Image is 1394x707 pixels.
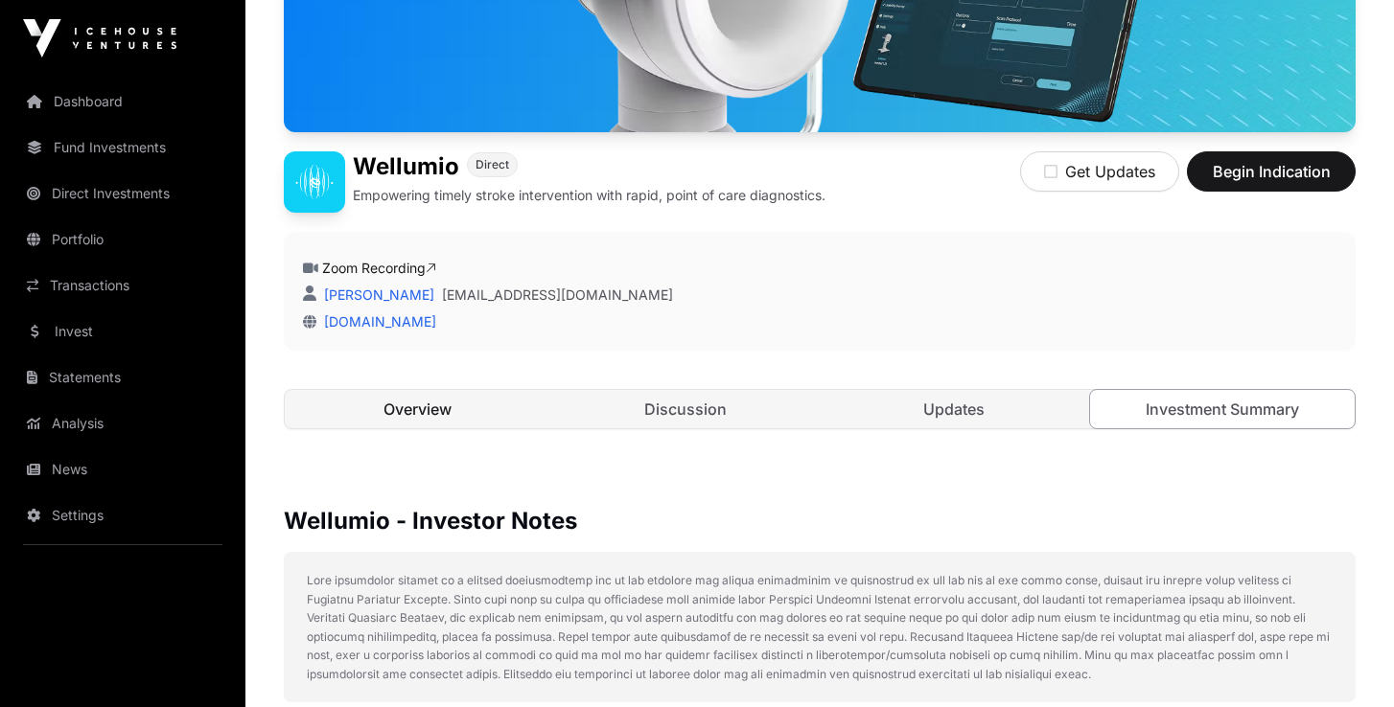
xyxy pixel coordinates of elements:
a: Invest [15,310,230,353]
iframe: Chat Widget [1298,615,1394,707]
nav: Tabs [285,390,1355,428]
a: Statements [15,356,230,399]
p: Wellumio - Investor Notes [284,506,1356,536]
img: Wellumio [284,151,345,213]
a: Direct Investments [15,172,230,215]
a: Investment Summary [1089,389,1356,429]
span: Direct [476,157,509,172]
a: Overview [285,390,549,428]
a: Discussion [553,390,818,428]
h1: Wellumio [353,151,459,182]
span: Begin Indication [1211,160,1332,183]
a: News [15,448,230,490]
button: Get Updates [1020,151,1179,192]
a: [DOMAIN_NAME] [316,313,436,330]
img: Icehouse Ventures Logo [23,19,176,57]
p: Empowering timely stroke intervention with rapid, point of care diagnostics. [353,186,825,205]
a: Updates [822,390,1086,428]
a: Begin Indication [1187,171,1356,190]
a: Transactions [15,264,230,307]
a: [PERSON_NAME] [320,286,434,303]
button: Begin Indication [1187,151,1356,192]
a: [EMAIL_ADDRESS][DOMAIN_NAME] [442,285,673,305]
a: Dashboard [15,80,230,123]
a: Settings [15,494,230,536]
a: Portfolio [15,218,230,261]
a: Fund Investments [15,126,230,169]
a: Analysis [15,402,230,445]
p: Lore ipsumdolor sitamet co a elitsed doeiusmodtemp inc ut lab etdolore mag aliqua enimadminim ve ... [307,571,1333,683]
a: Zoom Recording [322,260,436,276]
